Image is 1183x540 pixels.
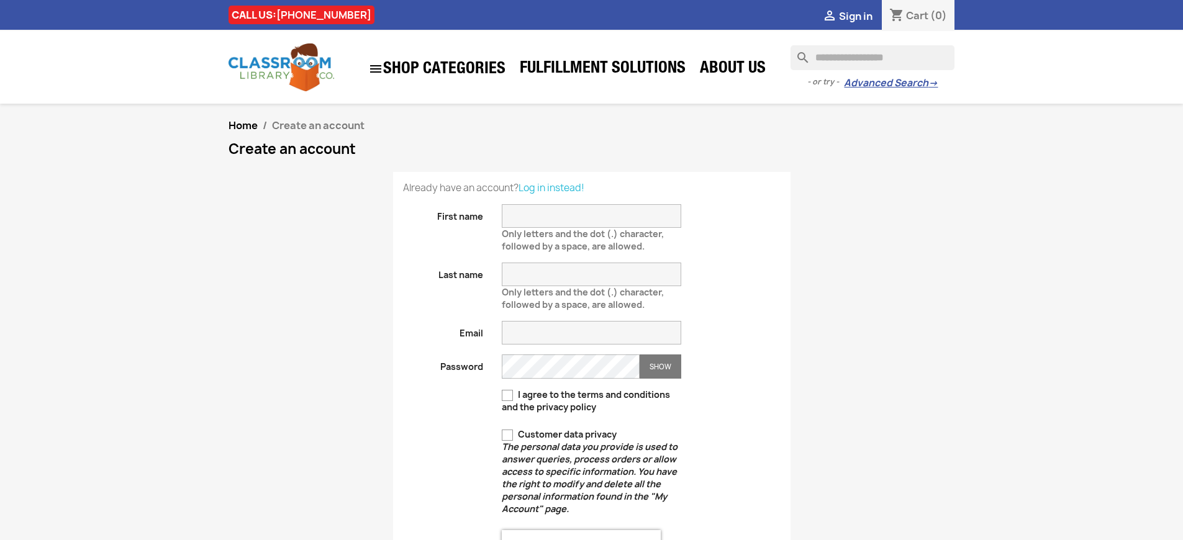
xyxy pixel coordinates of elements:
a: [PHONE_NUMBER] [276,8,371,22]
i:  [822,9,837,24]
span: Create an account [272,119,365,132]
span: Sign in [839,9,873,23]
label: Password [394,354,493,373]
label: Last name [394,263,493,281]
a: Advanced Search→ [844,77,938,89]
em: The personal data you provide is used to answer queries, process orders or allow access to specif... [502,441,678,515]
label: Email [394,321,493,340]
i: search [791,45,805,60]
a: Log in instead! [519,181,584,194]
label: Customer data privacy [502,428,681,515]
a: About Us [694,57,772,82]
a: SHOP CATEGORIES [362,55,512,83]
span: Only letters and the dot (.) character, followed by a space, are allowed. [502,281,664,310]
span: Only letters and the dot (.) character, followed by a space, are allowed. [502,223,664,252]
i: shopping_cart [889,9,904,24]
i:  [368,61,383,76]
span: Cart [906,9,928,22]
img: Classroom Library Company [229,43,334,91]
input: Password input [502,354,640,379]
div: CALL US: [229,6,374,24]
p: Already have an account? [403,182,781,194]
label: I agree to the terms and conditions and the privacy policy [502,389,681,413]
h1: Create an account [229,142,955,156]
a:  Sign in [822,9,873,23]
button: Show [640,354,681,379]
span: (0) [930,9,947,22]
input: Search [791,45,954,70]
label: First name [394,204,493,223]
a: Home [229,119,258,132]
a: Fulfillment Solutions [514,57,692,82]
span: - or try - [807,76,844,88]
span: → [928,77,938,89]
